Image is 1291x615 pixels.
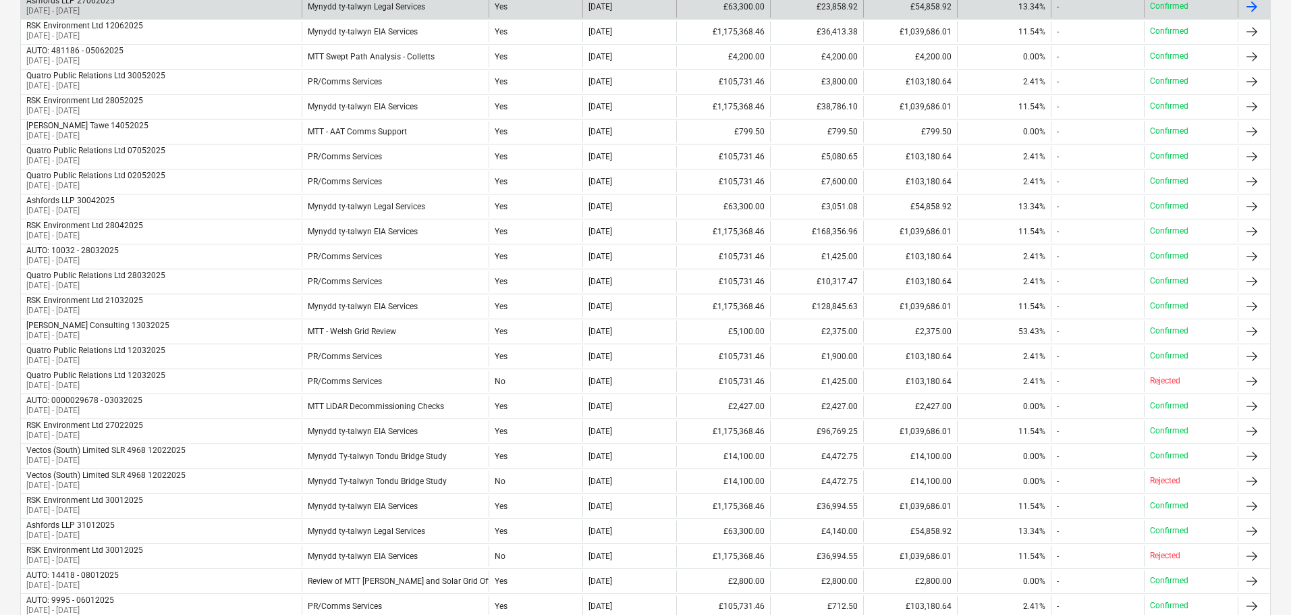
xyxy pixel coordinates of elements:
[1150,151,1188,162] p: Confirmed
[588,477,612,486] div: [DATE]
[26,271,165,280] div: Quatro Public Relations Ltd 28032025
[863,121,957,142] div: £799.50
[676,570,770,592] div: £2,800.00
[26,496,143,505] div: RSK Environment Ltd 30012025
[308,102,418,111] div: Mynydd ty-talwyn EIA Services
[489,146,582,167] div: Yes
[676,171,770,192] div: £105,731.46
[1018,27,1045,36] span: 11.54%
[588,252,612,261] div: [DATE]
[588,277,612,286] div: [DATE]
[676,46,770,68] div: £4,200.00
[770,46,864,68] div: £4,200.00
[676,196,770,217] div: £63,300.00
[489,246,582,267] div: Yes
[770,146,864,167] div: £5,080.65
[676,520,770,542] div: £63,300.00
[770,221,864,242] div: £168,356.96
[1057,227,1059,236] div: -
[1057,477,1059,486] div: -
[1023,477,1045,486] span: 0.00%
[1224,550,1291,615] iframe: Chat Widget
[308,27,418,36] div: Mynydd ty-talwyn EIA Services
[1057,277,1059,286] div: -
[26,105,143,117] p: [DATE] - [DATE]
[26,480,186,491] p: [DATE] - [DATE]
[863,471,957,492] div: £14,100.00
[1057,27,1059,36] div: -
[770,321,864,342] div: £2,375.00
[676,496,770,517] div: £1,175,368.46
[26,570,119,580] div: AUTO: 14418 - 08012025
[308,77,382,86] div: PR/Comms Services
[770,545,864,567] div: £36,994.55
[1150,26,1188,37] p: Confirmed
[308,577,497,586] div: Review of MTT [PERSON_NAME] and Solar Grid Offer
[770,96,864,117] div: £38,786.10
[1150,325,1188,337] p: Confirmed
[489,171,582,192] div: Yes
[26,430,143,442] p: [DATE] - [DATE]
[489,421,582,442] div: Yes
[1018,327,1045,336] span: 53.43%
[770,171,864,192] div: £7,600.00
[770,246,864,267] div: £1,425.00
[676,346,770,367] div: £105,731.46
[308,252,382,261] div: PR/Comms Services
[489,121,582,142] div: Yes
[308,202,425,211] div: Mynydd ty-talwyn Legal Services
[1018,427,1045,436] span: 11.54%
[1057,402,1059,411] div: -
[676,146,770,167] div: £105,731.46
[1023,127,1045,136] span: 0.00%
[1150,76,1188,87] p: Confirmed
[770,271,864,292] div: £10,317.47
[863,421,957,442] div: £1,039,686.01
[676,545,770,567] div: £1,175,368.46
[308,2,425,11] div: Mynydd ty-talwyn Legal Services
[1023,452,1045,461] span: 0.00%
[26,121,148,130] div: [PERSON_NAME] Tawe 14052025
[26,146,165,155] div: Quatro Public Relations Ltd 07052025
[588,102,612,111] div: [DATE]
[676,271,770,292] div: £105,731.46
[770,71,864,92] div: £3,800.00
[26,520,115,530] div: Ashfords LLP 31012025
[676,446,770,467] div: £14,100.00
[676,471,770,492] div: £14,100.00
[676,321,770,342] div: £5,100.00
[770,371,864,392] div: £1,425.00
[1150,525,1188,537] p: Confirmed
[676,96,770,117] div: £1,175,368.46
[26,555,143,566] p: [DATE] - [DATE]
[770,570,864,592] div: £2,800.00
[308,327,396,336] div: MTT - Welsh Grid Review
[863,321,957,342] div: £2,375.00
[308,152,382,161] div: PR/Comms Services
[1057,302,1059,311] div: -
[1150,300,1188,312] p: Confirmed
[676,121,770,142] div: £799.50
[26,71,165,80] div: Quatro Public Relations Ltd 30052025
[308,452,447,461] div: Mynydd Ty-talwyn Tondu Bridge Study
[26,80,165,92] p: [DATE] - [DATE]
[489,96,582,117] div: Yes
[308,601,382,611] div: PR/Comms Services
[1018,502,1045,511] span: 11.54%
[26,196,115,205] div: Ashfords LLP 30042025
[308,227,418,236] div: Mynydd ty-talwyn EIA Services
[26,155,165,167] p: [DATE] - [DATE]
[588,377,612,386] div: [DATE]
[489,446,582,467] div: Yes
[1150,600,1188,612] p: Confirmed
[588,502,612,511] div: [DATE]
[489,346,582,367] div: Yes
[308,52,435,61] div: MTT Swept Path Analysis - Colletts
[770,421,864,442] div: £96,769.25
[676,421,770,442] div: £1,175,368.46
[1150,51,1188,62] p: Confirmed
[1018,302,1045,311] span: 11.54%
[26,5,115,17] p: [DATE] - [DATE]
[588,427,612,436] div: [DATE]
[26,396,142,405] div: AUTO: 0000029678 - 03032025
